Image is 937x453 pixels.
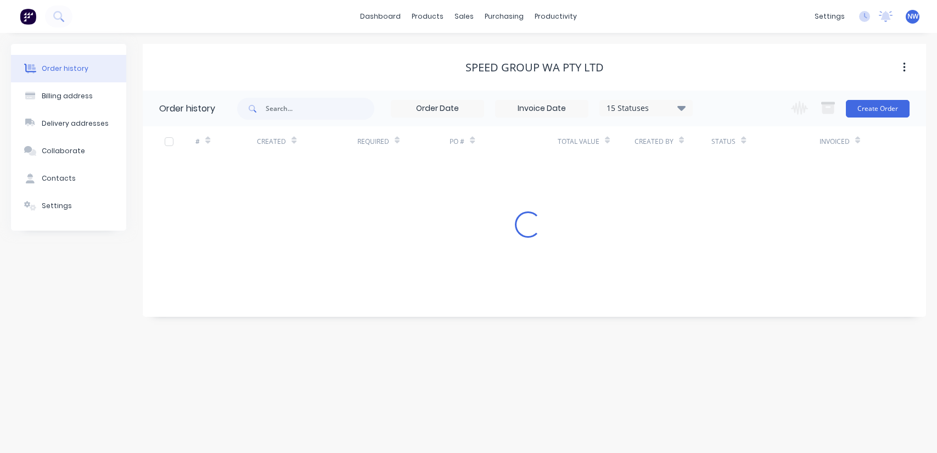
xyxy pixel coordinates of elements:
a: dashboard [355,8,406,25]
div: products [406,8,449,25]
div: Delivery addresses [42,119,109,128]
div: sales [449,8,479,25]
span: NW [907,12,918,21]
div: Created By [635,126,711,156]
div: Invoiced [820,126,881,156]
input: Order Date [391,100,484,117]
button: Contacts [11,165,126,192]
input: Invoice Date [496,100,588,117]
div: Required [357,126,450,156]
button: Create Order [846,100,910,118]
input: Search... [266,98,374,120]
button: Collaborate [11,137,126,165]
div: Collaborate [42,146,85,156]
div: Status [711,126,819,156]
div: Total Value [558,137,599,147]
div: Invoiced [820,137,850,147]
div: Settings [42,201,72,211]
div: Order history [42,64,88,74]
div: PO # [450,137,464,147]
div: Required [357,137,389,147]
button: Delivery addresses [11,110,126,137]
div: purchasing [479,8,529,25]
div: Total Value [558,126,635,156]
div: productivity [529,8,582,25]
div: 15 Statuses [600,102,692,114]
div: # [195,137,200,147]
button: Settings [11,192,126,220]
div: Created [257,137,286,147]
div: Speed Group WA Pty Ltd [465,61,604,74]
div: Contacts [42,174,76,183]
div: Created By [635,137,674,147]
div: PO # [450,126,557,156]
button: Order history [11,55,126,82]
img: Factory [20,8,36,25]
div: Billing address [42,91,93,101]
div: Status [711,137,736,147]
div: # [195,126,257,156]
div: Created [257,126,357,156]
button: Billing address [11,82,126,110]
div: Order history [159,102,215,115]
div: settings [809,8,850,25]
